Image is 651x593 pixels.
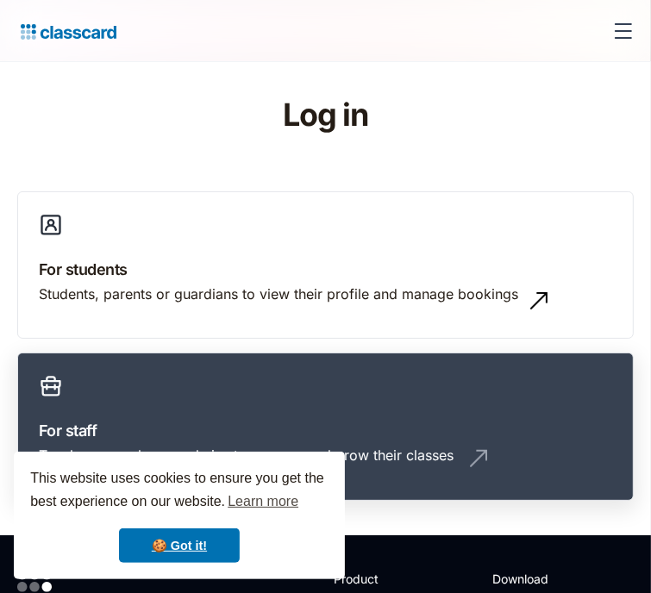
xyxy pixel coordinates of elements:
[14,19,116,43] a: home
[17,191,634,339] a: For studentsStudents, parents or guardians to view their profile and manage bookings
[225,489,301,515] a: learn more about cookies
[30,468,329,515] span: This website uses cookies to ensure you get the best experience on our website.
[39,284,518,303] div: Students, parents or guardians to view their profile and manage bookings
[492,570,563,588] h2: Download
[39,419,612,442] h3: For staff
[119,528,240,563] a: dismiss cookie message
[17,353,634,500] a: For staffTeachers, coaches or admins to manage and grow their classes
[39,446,454,465] div: Teachers, coaches or admins to manage and grow their classes
[603,10,637,52] div: menu
[14,452,345,579] div: cookieconsent
[335,570,427,588] h2: Product
[39,258,612,281] h3: For students
[17,97,634,133] h1: Log in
